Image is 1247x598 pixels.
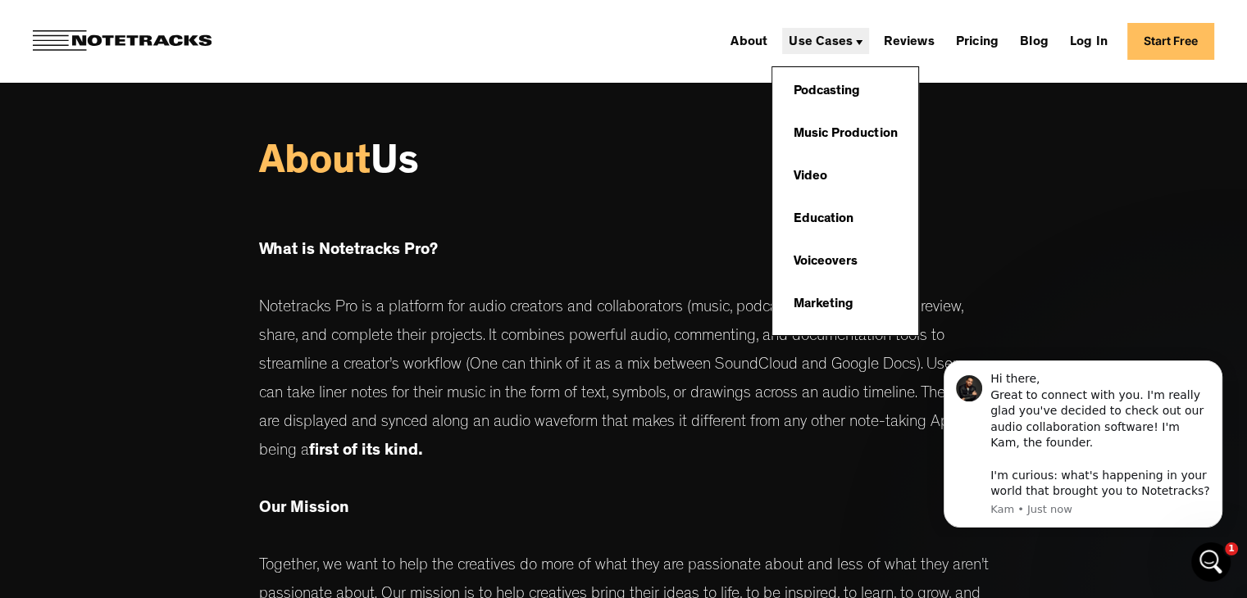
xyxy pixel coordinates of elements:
[785,246,866,279] a: Voiceovers
[782,28,869,54] div: Use Cases
[785,203,862,236] a: Education
[1127,23,1214,60] a: Start Free
[1191,542,1231,582] iframe: Intercom live chat
[259,242,438,259] strong: What is Notetracks Pro?
[1063,28,1114,54] a: Log In
[785,288,862,321] a: Marketing
[724,28,774,54] a: About
[1013,28,1055,54] a: Blog
[785,75,868,108] a: Podcasting
[259,443,423,517] strong: first of its kind. ‍ Our Mission
[1225,542,1238,555] span: 1
[919,346,1247,537] iframe: Intercom notifications message
[771,54,919,336] nav: Use Cases
[259,144,371,185] span: About
[877,28,940,54] a: Reviews
[789,36,853,49] div: Use Cases
[949,28,1005,54] a: Pricing
[259,139,989,191] h1: Us
[785,118,905,151] a: Music Production
[785,161,835,193] a: Video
